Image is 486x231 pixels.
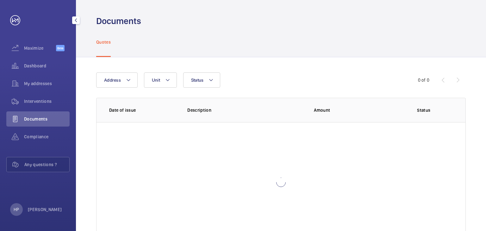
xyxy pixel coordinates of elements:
[109,107,177,113] p: Date of issue
[104,78,121,83] span: Address
[96,72,138,88] button: Address
[24,98,70,104] span: Interventions
[191,78,204,83] span: Status
[56,45,65,51] span: Beta
[24,134,70,140] span: Compliance
[24,63,70,69] span: Dashboard
[187,107,304,113] p: Description
[314,107,384,113] p: Amount
[144,72,177,88] button: Unit
[96,15,141,27] h1: Documents
[183,72,221,88] button: Status
[418,77,429,83] div: 0 of 0
[152,78,160,83] span: Unit
[24,45,56,51] span: Maximize
[24,116,70,122] span: Documents
[395,107,453,113] p: Status
[24,80,70,87] span: My addresses
[24,161,69,168] span: Any questions ?
[14,206,19,213] p: HP
[96,39,111,45] p: Quotes
[28,206,62,213] p: [PERSON_NAME]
